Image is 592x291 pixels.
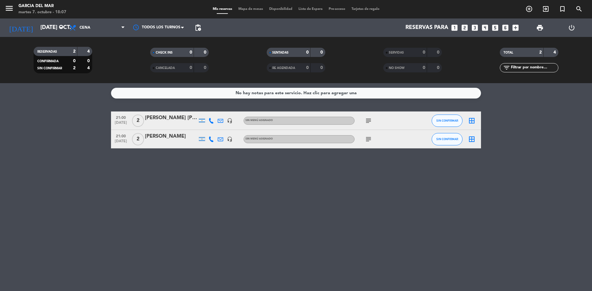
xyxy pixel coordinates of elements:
strong: 0 [423,66,425,70]
strong: 4 [87,49,91,54]
div: [PERSON_NAME] [PERSON_NAME] [145,114,197,122]
strong: 2 [73,49,76,54]
strong: 0 [87,59,91,63]
span: [DATE] [113,139,129,146]
i: border_all [468,135,475,143]
span: SERVIDAS [389,51,404,54]
strong: 0 [73,59,76,63]
i: [DATE] [5,21,37,34]
span: Sin menú asignado [245,138,273,140]
strong: 2 [73,66,76,70]
strong: 0 [190,50,192,55]
strong: 0 [437,66,441,70]
span: 21:00 [113,132,129,139]
i: headset_mic [227,118,232,123]
span: CHECK INS [156,51,173,54]
i: looks_6 [501,24,509,32]
i: turned_in_not [559,5,566,13]
i: border_all [468,117,475,124]
span: Pre-acceso [326,7,348,11]
div: Garcia del Mar [18,3,66,9]
span: 2 [132,115,144,127]
button: SIN CONFIRMAR [432,133,462,145]
strong: 2 [539,50,542,55]
i: headset_mic [227,136,232,142]
i: subject [365,135,372,143]
span: [DATE] [113,121,129,128]
i: looks_4 [481,24,489,32]
div: martes 7. octubre - 18:07 [18,9,66,15]
span: TOTAL [504,51,513,54]
i: add_circle_outline [525,5,533,13]
div: [PERSON_NAME] [145,132,197,140]
span: Mis reservas [210,7,235,11]
strong: 0 [306,66,309,70]
span: Cena [80,26,90,30]
span: print [536,24,544,31]
i: filter_list [503,64,510,71]
span: Lista de Espera [295,7,326,11]
i: subject [365,117,372,124]
i: looks_3 [471,24,479,32]
span: SIN CONFIRMAR [436,119,458,122]
span: CANCELADA [156,67,175,70]
strong: 0 [437,50,441,55]
i: exit_to_app [542,5,549,13]
strong: 0 [306,50,309,55]
div: No hay notas para este servicio. Haz clic para agregar una [236,90,357,97]
strong: 0 [204,66,208,70]
span: NO SHOW [389,67,405,70]
span: 2 [132,133,144,145]
i: power_settings_new [568,24,575,31]
span: SIN CONFIRMAR [37,67,62,70]
strong: 0 [423,50,425,55]
button: menu [5,4,14,15]
span: pending_actions [194,24,202,31]
strong: 0 [320,50,324,55]
span: SIN CONFIRMAR [436,137,458,141]
div: LOG OUT [556,18,587,37]
i: looks_one [450,24,458,32]
strong: 0 [190,66,192,70]
i: looks_two [461,24,469,32]
span: Sin menú asignado [245,119,273,122]
strong: 0 [204,50,208,55]
input: Filtrar por nombre... [510,64,558,71]
strong: 0 [320,66,324,70]
span: Disponibilidad [266,7,295,11]
i: add_box [512,24,520,32]
strong: 4 [553,50,557,55]
button: SIN CONFIRMAR [432,115,462,127]
i: looks_5 [491,24,499,32]
span: CONFIRMADA [37,60,59,63]
span: Tarjetas de regalo [348,7,383,11]
strong: 4 [87,66,91,70]
span: RESERVADAS [37,50,57,53]
span: RE AGENDADA [272,67,295,70]
span: Mapa de mesas [235,7,266,11]
span: 21:00 [113,114,129,121]
span: SENTADAS [272,51,289,54]
i: arrow_drop_down [57,24,65,31]
span: Reservas para [405,25,448,31]
i: search [575,5,583,13]
i: menu [5,4,14,13]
